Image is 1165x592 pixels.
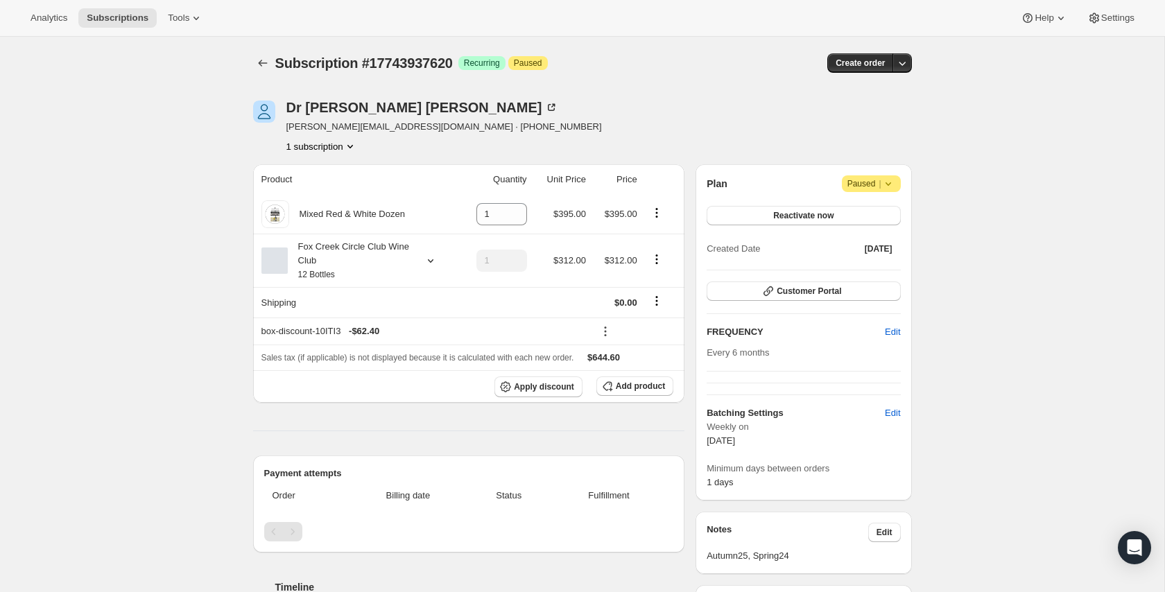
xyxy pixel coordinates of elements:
[351,489,465,503] span: Billing date
[264,522,674,541] nav: Pagination
[865,243,892,254] span: [DATE]
[827,53,893,73] button: Create order
[253,287,458,317] th: Shipping
[261,353,574,363] span: Sales tax (if applicable) is not displayed because it is calculated with each new order.
[877,321,908,343] button: Edit
[707,347,769,358] span: Every 6 months
[616,381,665,392] span: Add product
[590,164,641,195] th: Price
[1118,531,1151,564] div: Open Intercom Messenger
[1079,8,1143,28] button: Settings
[707,206,900,225] button: Reactivate now
[261,324,586,338] div: box-discount-10ITI3
[553,489,665,503] span: Fulfillment
[646,293,668,308] button: Shipping actions
[707,420,900,434] span: Weekly on
[78,8,157,28] button: Subscriptions
[464,58,500,69] span: Recurring
[707,177,727,191] h2: Plan
[707,477,733,487] span: 1 days
[836,58,885,69] span: Create order
[707,325,885,339] h2: FREQUENCY
[596,376,673,396] button: Add product
[1035,12,1053,24] span: Help
[646,205,668,220] button: Product actions
[605,255,637,265] span: $312.00
[289,207,405,221] div: Mixed Red & White Dozen
[253,164,458,195] th: Product
[264,467,674,480] h2: Payment attempts
[707,281,900,301] button: Customer Portal
[275,55,453,71] span: Subscription #17743937620
[253,53,273,73] button: Subscriptions
[1012,8,1076,28] button: Help
[707,462,900,476] span: Minimum days between orders
[773,210,834,221] span: Reactivate now
[707,435,735,446] span: [DATE]
[286,120,602,134] span: [PERSON_NAME][EMAIL_ADDRESS][DOMAIN_NAME] · [PHONE_NUMBER]
[856,239,901,259] button: [DATE]
[885,325,900,339] span: Edit
[1101,12,1134,24] span: Settings
[605,209,637,219] span: $395.00
[31,12,67,24] span: Analytics
[847,177,895,191] span: Paused
[868,523,901,542] button: Edit
[879,178,881,189] span: |
[286,101,559,114] div: Dr [PERSON_NAME] [PERSON_NAME]
[553,255,586,265] span: $312.00
[877,527,892,538] span: Edit
[22,8,76,28] button: Analytics
[885,406,900,420] span: Edit
[877,402,908,424] button: Edit
[614,297,637,308] span: $0.00
[286,139,357,153] button: Product actions
[646,252,668,267] button: Product actions
[253,101,275,123] span: Dr Rob J Moyle
[298,270,335,279] small: 12 Bottles
[87,12,148,24] span: Subscriptions
[288,240,413,281] div: Fox Creek Circle Club Wine Club
[168,12,189,24] span: Tools
[457,164,530,195] th: Quantity
[531,164,590,195] th: Unit Price
[707,242,760,256] span: Created Date
[494,376,582,397] button: Apply discount
[514,58,542,69] span: Paused
[264,480,347,511] th: Order
[777,286,841,297] span: Customer Portal
[587,352,620,363] span: $644.60
[159,8,212,28] button: Tools
[514,381,574,392] span: Apply discount
[553,209,586,219] span: $395.00
[707,549,900,563] span: Autumn25, Spring24
[707,523,868,542] h3: Notes
[707,406,885,420] h6: Batching Settings
[474,489,544,503] span: Status
[349,324,379,338] span: - $62.40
